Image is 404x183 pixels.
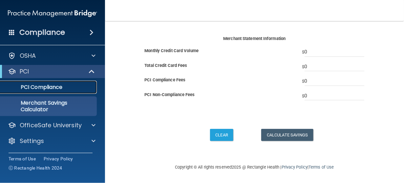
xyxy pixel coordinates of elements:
[20,137,44,145] p: Settings
[8,68,95,75] a: PCI
[210,129,234,141] button: Clear
[302,62,364,71] span: $
[145,48,199,53] b: Monthly Credit Card Volume
[8,121,96,129] a: OfficeSafe University
[302,76,364,86] span: $
[282,165,308,170] a: Privacy Policy
[9,155,36,162] a: Terms of Use
[145,92,195,97] b: PCI Non-Compliance Fees
[19,28,65,37] h4: Compliance
[9,165,62,171] span: Ⓒ Rectangle Health 2024
[20,68,29,75] p: PCI
[302,47,364,57] span: $
[8,137,96,145] a: Settings
[4,100,94,113] p: Merchant Savings Calculator
[308,165,334,170] a: Terms of Use
[261,129,313,141] button: Calculate Savings
[145,63,187,68] b: Total Credit Card Fees
[20,121,82,129] p: OfficeSafe University
[4,84,94,91] p: PCI Compliance
[20,52,36,60] p: OSHA
[44,155,73,162] a: Privacy Policy
[302,91,364,101] span: $
[145,77,186,82] b: PCI Compliance Fees
[223,36,286,41] b: Merchant Statement Information
[8,52,96,60] a: OSHA
[135,157,374,178] div: Copyright © All rights reserved 2025 @ Rectangle Health | |
[8,7,97,20] img: PMB logo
